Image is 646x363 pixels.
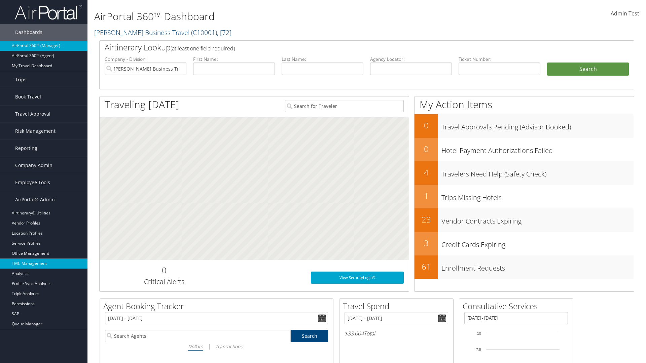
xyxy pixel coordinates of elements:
[193,56,275,63] label: First Name:
[370,56,452,63] label: Agency Locator:
[415,208,634,232] a: 23Vendor Contracts Expiring
[103,300,333,312] h2: Agent Booking Tracker
[15,191,55,208] span: AirPortal® Admin
[441,237,634,249] h3: Credit Cards Expiring
[291,330,328,342] a: Search
[15,88,41,105] span: Book Travel
[415,167,438,178] h2: 4
[105,342,328,351] div: |
[611,10,639,17] span: Admin Test
[415,97,634,112] h1: My Action Items
[15,24,42,41] span: Dashboards
[441,166,634,179] h3: Travelers Need Help (Safety Check)
[476,348,481,352] tspan: 7.5
[15,157,52,174] span: Company Admin
[415,190,438,202] h2: 1
[441,143,634,155] h3: Hotel Payment Authorizations Failed
[415,261,438,272] h2: 61
[441,190,634,202] h3: Trips Missing Hotels
[415,143,438,155] h2: 0
[477,331,481,335] tspan: 10
[94,9,458,24] h1: AirPortal 360™ Dashboard
[547,63,629,76] button: Search
[415,114,634,138] a: 0Travel Approvals Pending (Advisor Booked)
[105,56,186,63] label: Company - Division:
[15,106,50,122] span: Travel Approval
[415,185,634,208] a: 1Trips Missing Hotels
[191,28,217,37] span: ( C10001 )
[188,343,203,350] i: Dollars
[415,120,438,131] h2: 0
[105,330,291,342] input: Search Agents
[217,28,231,37] span: , [ 72 ]
[343,300,453,312] h2: Travel Spend
[94,28,231,37] a: [PERSON_NAME] Business Travel
[415,214,438,225] h2: 23
[15,71,27,88] span: Trips
[105,265,223,276] h2: 0
[105,42,584,53] h2: Airtinerary Lookup
[285,100,404,112] input: Search for Traveler
[415,237,438,249] h2: 3
[345,330,364,337] span: $33,004
[415,138,634,161] a: 0Hotel Payment Authorizations Failed
[15,4,82,20] img: airportal-logo.png
[215,343,242,350] i: Transactions
[345,330,448,337] h6: Total
[441,213,634,226] h3: Vendor Contracts Expiring
[611,3,639,24] a: Admin Test
[459,56,540,63] label: Ticket Number:
[15,123,56,139] span: Risk Management
[282,56,363,63] label: Last Name:
[311,272,404,284] a: View SecurityLogic®
[441,119,634,132] h3: Travel Approvals Pending (Advisor Booked)
[463,300,573,312] h2: Consultative Services
[105,277,223,286] h3: Critical Alerts
[415,255,634,279] a: 61Enrollment Requests
[441,260,634,273] h3: Enrollment Requests
[15,140,37,157] span: Reporting
[15,174,50,191] span: Employee Tools
[171,45,235,52] span: (at least one field required)
[105,97,179,112] h1: Traveling [DATE]
[415,232,634,255] a: 3Credit Cards Expiring
[415,161,634,185] a: 4Travelers Need Help (Safety Check)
